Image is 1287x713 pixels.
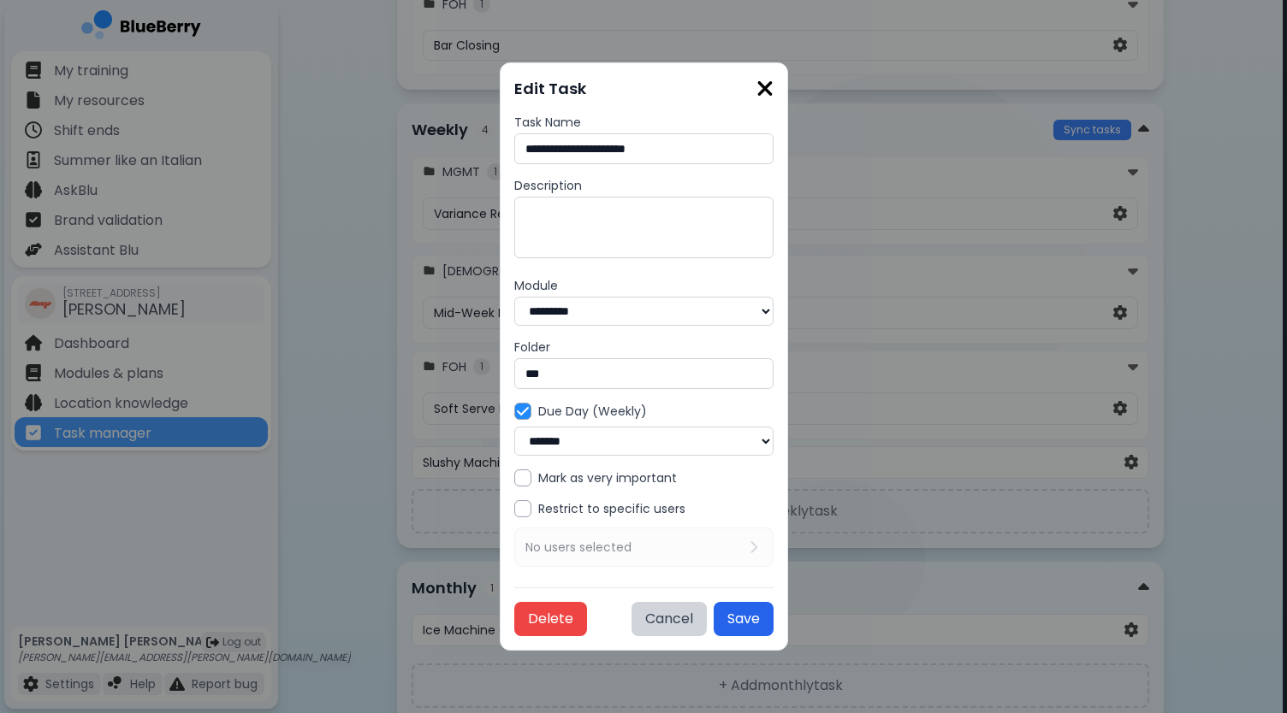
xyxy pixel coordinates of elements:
button: Delete [514,602,587,636]
label: Restrict to specific users [538,501,685,516]
h3: Edit Task [514,77,774,101]
label: Module [514,278,774,293]
label: Mark as very important [538,470,677,486]
label: Description [514,178,774,193]
button: Cancel [632,602,707,636]
button: Save [714,602,774,636]
label: Due Day (Weekly) [538,404,647,419]
label: Task Name [514,115,774,130]
img: close icon [756,77,774,100]
label: Folder [514,339,774,355]
img: check [517,404,529,418]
